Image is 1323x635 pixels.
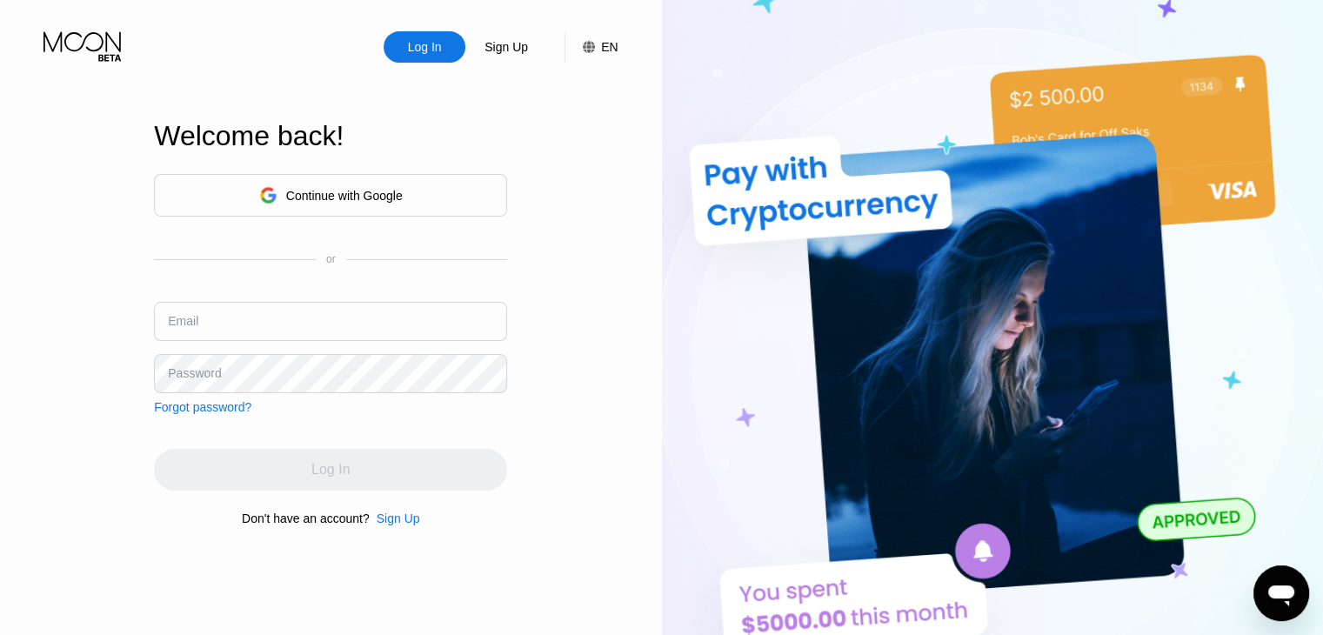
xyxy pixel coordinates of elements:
div: or [326,253,336,265]
div: Password [168,366,221,380]
div: EN [601,40,618,54]
div: Forgot password? [154,400,251,414]
div: Sign Up [377,511,420,525]
div: Continue with Google [286,189,403,203]
div: Log In [384,31,465,63]
div: Sign Up [370,511,420,525]
iframe: Button to launch messaging window [1253,565,1309,621]
div: Don't have an account? [242,511,370,525]
div: Continue with Google [154,174,507,217]
div: Log In [406,38,444,56]
div: Sign Up [465,31,547,63]
div: Email [168,314,198,328]
div: EN [565,31,618,63]
div: Welcome back! [154,120,507,152]
div: Sign Up [483,38,530,56]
